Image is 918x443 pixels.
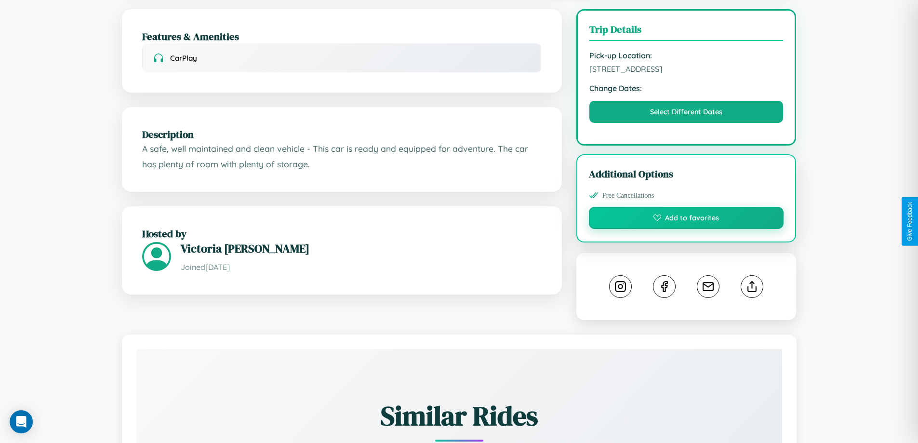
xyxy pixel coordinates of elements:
[589,167,784,181] h3: Additional Options
[142,227,542,241] h2: Hosted by
[589,101,784,123] button: Select Different Dates
[142,127,542,141] h2: Description
[602,191,654,200] span: Free Cancellations
[589,51,784,60] strong: Pick-up Location:
[589,22,784,41] h3: Trip Details
[10,410,33,433] div: Open Intercom Messenger
[589,207,784,229] button: Add to favorites
[142,141,542,172] p: A safe, well maintained and clean vehicle - This car is ready and equipped for adventure. The car...
[589,83,784,93] strong: Change Dates:
[142,29,542,43] h2: Features & Amenities
[906,202,913,241] div: Give Feedback
[170,397,748,434] h2: Similar Rides
[181,241,542,256] h3: Victoria [PERSON_NAME]
[170,54,197,63] span: CarPlay
[589,64,784,74] span: [STREET_ADDRESS]
[181,260,542,274] p: Joined [DATE]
